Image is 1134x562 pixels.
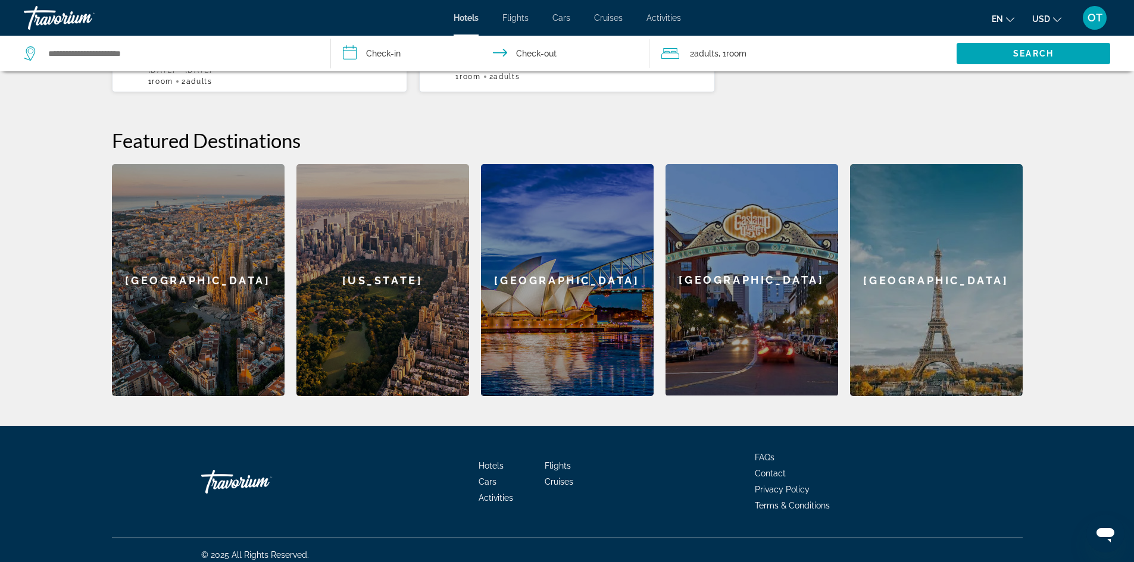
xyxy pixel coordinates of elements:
a: Hotels [454,13,479,23]
button: Change language [992,10,1014,27]
span: Room [152,77,173,86]
h2: Featured Destinations [112,128,1023,152]
a: Flights [502,13,529,23]
span: Room [726,49,746,58]
button: User Menu [1079,5,1110,30]
a: Activities [479,493,513,503]
a: Cruises [545,477,573,486]
span: en [992,14,1003,24]
a: Hotels [479,461,504,470]
span: Adults [694,49,718,58]
span: USD [1032,14,1050,24]
span: Adults [493,73,520,81]
a: [GEOGRAPHIC_DATA] [112,164,285,396]
span: Adults [186,77,213,86]
span: 2 [489,73,520,81]
span: 2 [182,77,213,86]
span: Room [460,73,481,81]
a: Privacy Policy [755,485,810,494]
a: [GEOGRAPHIC_DATA] [666,164,838,396]
a: [US_STATE] [296,164,469,396]
a: Cars [552,13,570,23]
span: 1 [455,73,480,81]
button: Search [957,43,1110,64]
span: Search [1013,49,1054,58]
button: Change currency [1032,10,1061,27]
a: FAQs [755,453,774,462]
button: Travelers: 2 adults, 0 children [649,36,957,71]
span: , 1 [718,45,746,62]
a: Travorium [24,2,143,33]
a: Flights [545,461,571,470]
span: 2 [690,45,718,62]
a: Terms & Conditions [755,501,830,510]
span: 1 [148,77,173,86]
iframe: Button to launch messaging window [1086,514,1124,552]
span: © 2025 All Rights Reserved. [201,550,309,560]
a: Activities [646,13,681,23]
a: Contact [755,469,786,478]
span: OT [1088,12,1102,24]
button: Check in and out dates [331,36,650,71]
a: Cars [479,477,496,486]
a: Cruises [594,13,623,23]
a: [GEOGRAPHIC_DATA] [481,164,654,396]
a: [GEOGRAPHIC_DATA] [850,164,1023,396]
a: Travorium [201,464,320,500]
